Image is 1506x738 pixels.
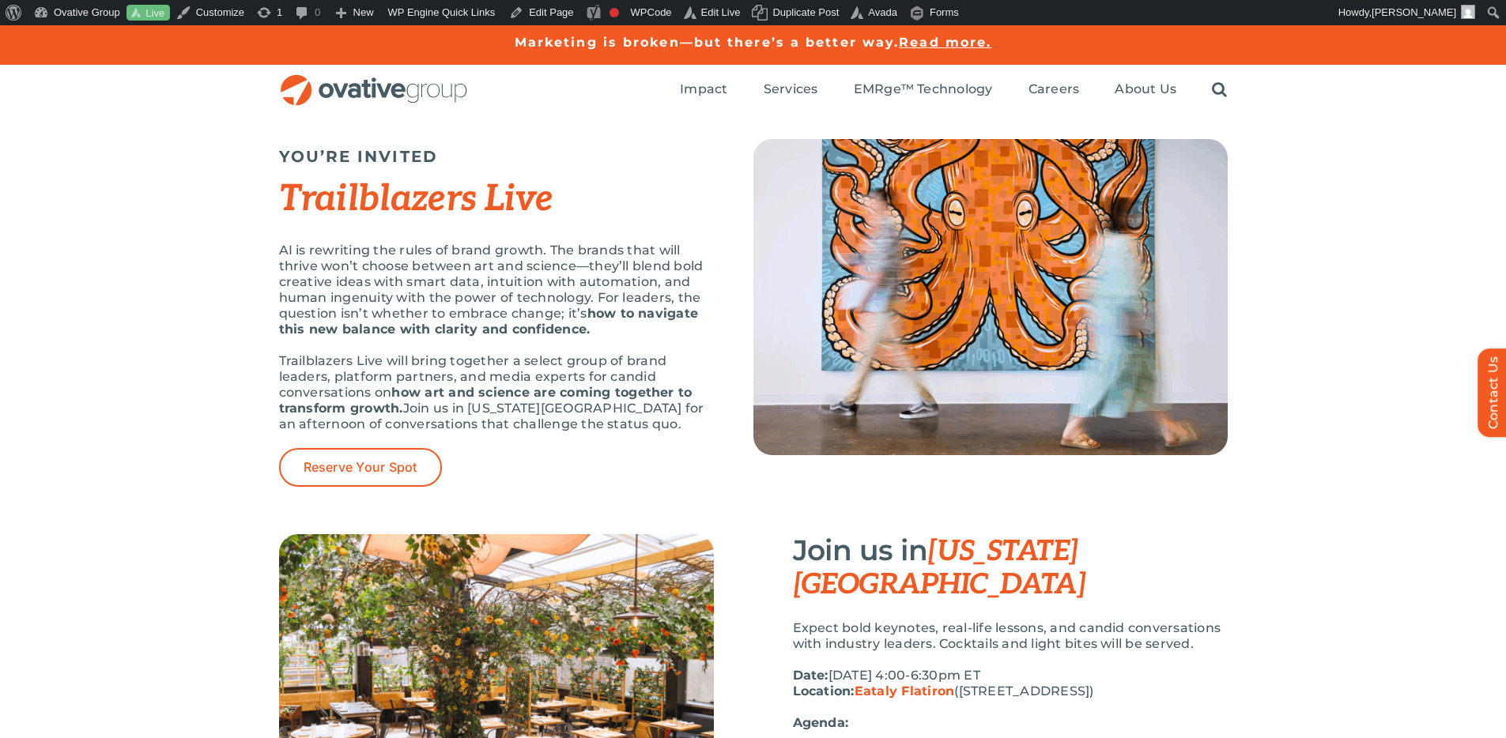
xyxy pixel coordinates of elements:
[279,73,469,88] a: OG_Full_horizontal_RGB
[1115,81,1176,97] span: About Us
[279,385,693,416] strong: how art and science are coming together to transform growth.
[764,81,818,97] span: Services
[1115,81,1176,99] a: About Us
[899,35,991,50] a: Read more.
[515,35,900,50] a: Marketing is broken—but there’s a better way.
[680,65,1227,115] nav: Menu
[279,147,714,166] h5: YOU’RE INVITED
[764,81,818,99] a: Services
[279,353,714,432] p: Trailblazers Live will bring together a select group of brand leaders, platform partners, and med...
[793,534,1086,602] span: [US_STATE][GEOGRAPHIC_DATA]
[854,81,993,99] a: EMRge™ Technology
[610,8,619,17] div: Focus keyphrase not set
[793,534,1228,601] h3: Join us in
[680,81,727,99] a: Impact
[1212,81,1227,99] a: Search
[854,81,993,97] span: EMRge™ Technology
[304,460,417,475] span: Reserve Your Spot
[855,683,955,698] a: Eataly Flatiron
[279,306,699,337] strong: how to navigate this new balance with clarity and confidence.
[793,668,1228,699] p: [DATE] 4:00-6:30pm ET ([STREET_ADDRESS])
[279,243,714,337] p: AI is rewriting the rules of brand growth. The brands that will thrive won’t choose between art a...
[793,668,828,683] strong: Date:
[793,683,955,698] strong: Location:
[1029,81,1080,99] a: Careers
[680,81,727,97] span: Impact
[793,715,849,730] strong: Agenda:
[279,177,553,221] em: Trailblazers Live
[1029,81,1080,97] span: Careers
[126,5,170,21] a: Live
[753,139,1228,455] img: Top Image
[1372,6,1456,18] span: [PERSON_NAME]
[793,620,1228,652] p: Expect bold keynotes, real-life lessons, and candid conversations with industry leaders. Cocktail...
